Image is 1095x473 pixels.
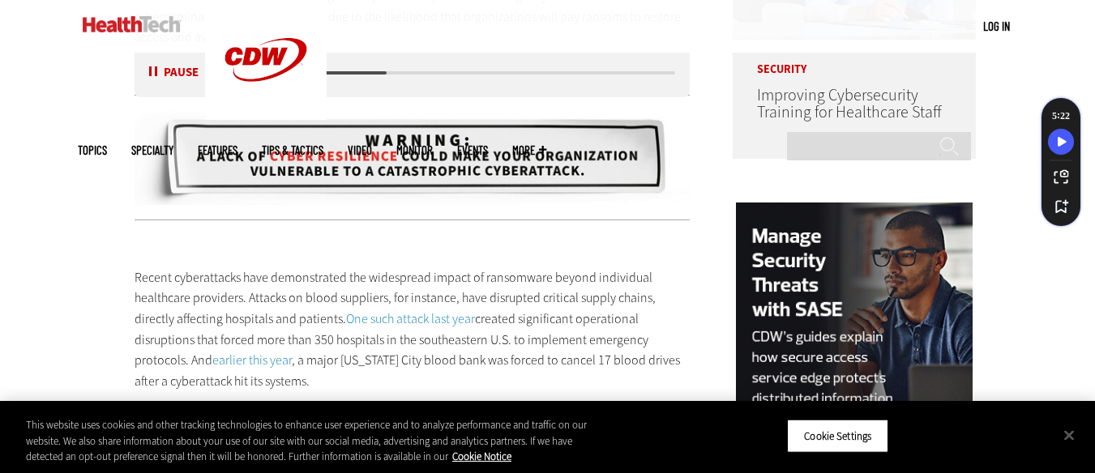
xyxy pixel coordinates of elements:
button: Close [1051,417,1087,453]
img: Home [83,16,181,32]
span: Topics [78,144,107,156]
div: This website uses cookies and other tracking technologies to enhance user experience and to analy... [26,417,602,465]
a: One such attack last year [346,310,475,327]
a: Log in [983,19,1010,33]
button: Cookie Settings [787,419,888,453]
span: More [512,144,546,156]
a: CDW [205,107,327,124]
a: More information about your privacy [452,450,511,463]
p: Recent cyberattacks have demonstrated the widespread impact of ransomware beyond individual healt... [135,267,691,392]
a: Events [457,144,488,156]
a: MonITor [396,144,433,156]
a: Features [198,144,237,156]
a: earlier this year [212,352,292,369]
a: Tips & Tactics [262,144,323,156]
a: Video [348,144,372,156]
div: User menu [983,18,1010,35]
span: Specialty [131,144,173,156]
